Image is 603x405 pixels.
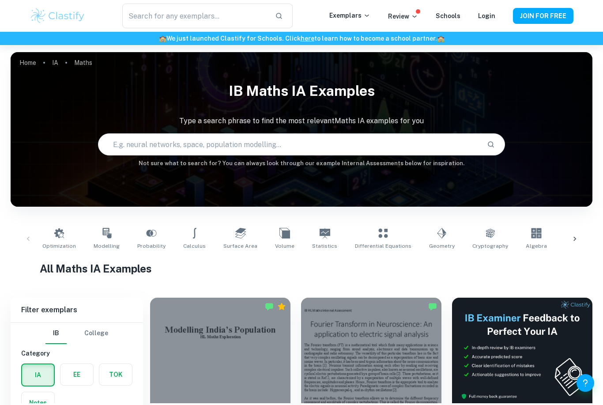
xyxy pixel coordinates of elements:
h1: All Maths IA Examples [40,261,563,276]
button: EE [60,364,93,385]
button: JOIN FOR FREE [513,8,573,24]
span: 🏫 [159,35,166,42]
img: Clastify logo [30,7,86,25]
h1: IB Maths IA examples [11,77,592,105]
span: Modelling [94,242,120,250]
p: Review [388,11,418,21]
span: Differential Equations [355,242,411,250]
a: IA [52,57,58,69]
p: Type a search phrase to find the most relevant Maths IA examples for you [11,116,592,126]
img: Marked [265,302,274,311]
input: Search for any exemplars... [122,4,268,28]
span: Probability [137,242,166,250]
img: Thumbnail [452,298,592,403]
button: TOK [99,364,132,385]
a: Login [478,12,495,19]
span: 🏫 [437,35,445,42]
button: Help and Feedback [577,374,594,392]
span: Optimization [42,242,76,250]
span: Volume [275,242,294,250]
a: Home [19,57,36,69]
input: E.g. neural networks, space, population modelling... [98,132,480,157]
h6: Category [21,348,132,358]
h6: Not sure what to search for? You can always look through our example Internal Assessments below f... [11,159,592,168]
img: Marked [428,302,437,311]
a: here [301,35,314,42]
span: Geometry [429,242,455,250]
span: Cryptography [472,242,508,250]
div: Premium [277,302,286,311]
button: Search [483,137,498,152]
p: Exemplars [329,11,370,20]
span: Surface Area [223,242,257,250]
button: College [84,323,108,344]
span: Calculus [183,242,206,250]
span: Statistics [312,242,337,250]
a: Schools [436,12,460,19]
h6: Filter exemplars [11,298,143,322]
h6: We just launched Clastify for Schools. Click to learn how to become a school partner. [2,34,601,43]
button: IB [45,323,67,344]
span: Algebra [526,242,547,250]
button: IA [22,364,54,386]
p: Maths [74,58,92,68]
div: Filter type choice [45,323,108,344]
